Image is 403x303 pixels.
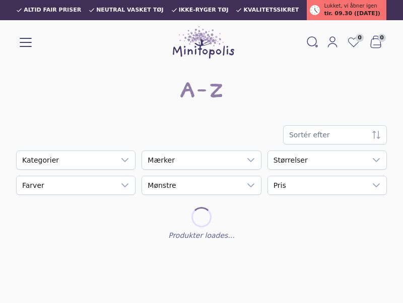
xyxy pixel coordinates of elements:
[243,7,299,13] span: Kvalitetssikret
[324,2,377,10] span: Lukket, vi åbner igen
[356,34,364,42] span: 0
[24,7,81,13] span: Altid fair priser
[168,231,235,239] p: Produkter loades...
[173,26,234,59] img: Minitopolis logo
[324,10,380,18] span: tir. 09.30 ([DATE])
[378,34,386,42] span: 0
[96,7,164,13] span: Neutral vasket tøj
[365,33,387,52] button: 0
[179,7,229,13] span: Ikke-ryger tøj
[343,33,365,52] a: 0
[179,77,224,109] h1: A-Z
[322,34,343,51] a: Mit Minitopolis login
